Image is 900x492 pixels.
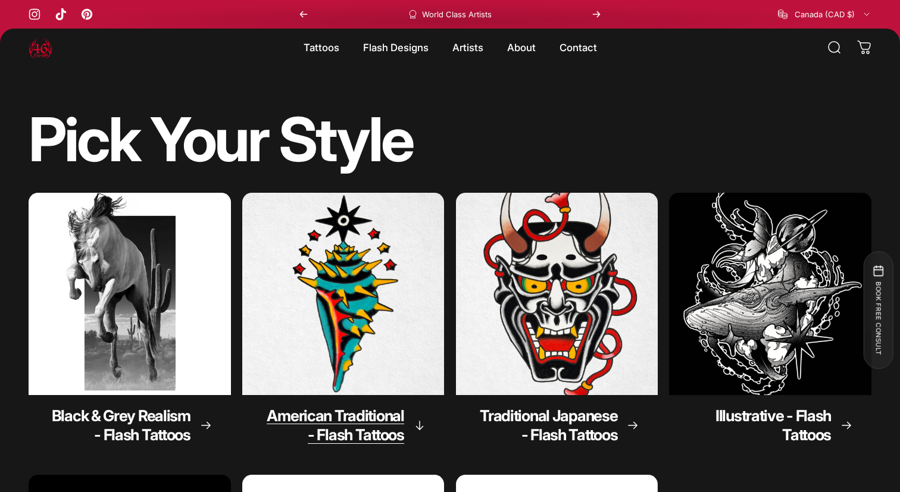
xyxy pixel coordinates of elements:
[279,109,412,170] animate-element: Style
[851,35,877,61] a: 0 items
[267,406,404,444] span: American Traditional - Flash Tattoos
[548,35,609,60] a: Contact
[440,35,495,60] summary: Artists
[669,193,871,463] a: Illustrative - Flash Tattoos
[29,193,231,463] a: Black & Grey Realism - Flash Tattoos
[292,35,351,60] summary: Tattoos
[480,406,617,444] span: Traditional Japanese - Flash Tattoos
[422,10,492,19] p: World Class Artists
[29,109,139,170] animate-element: Pick
[495,35,548,60] summary: About
[150,109,268,170] animate-element: Your
[456,193,658,463] a: Traditional Japanese - Flash Tattoos
[351,35,440,60] summary: Flash Designs
[863,251,893,369] button: BOOK FREE CONSULT
[52,406,190,444] span: Black & Grey Realism - Flash Tattoos
[292,35,609,60] nav: Primary
[715,406,831,444] span: Illustrative - Flash Tattoos
[795,10,855,19] span: Canada (CAD $)
[242,193,445,463] a: American Traditional - Flash Tattoos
